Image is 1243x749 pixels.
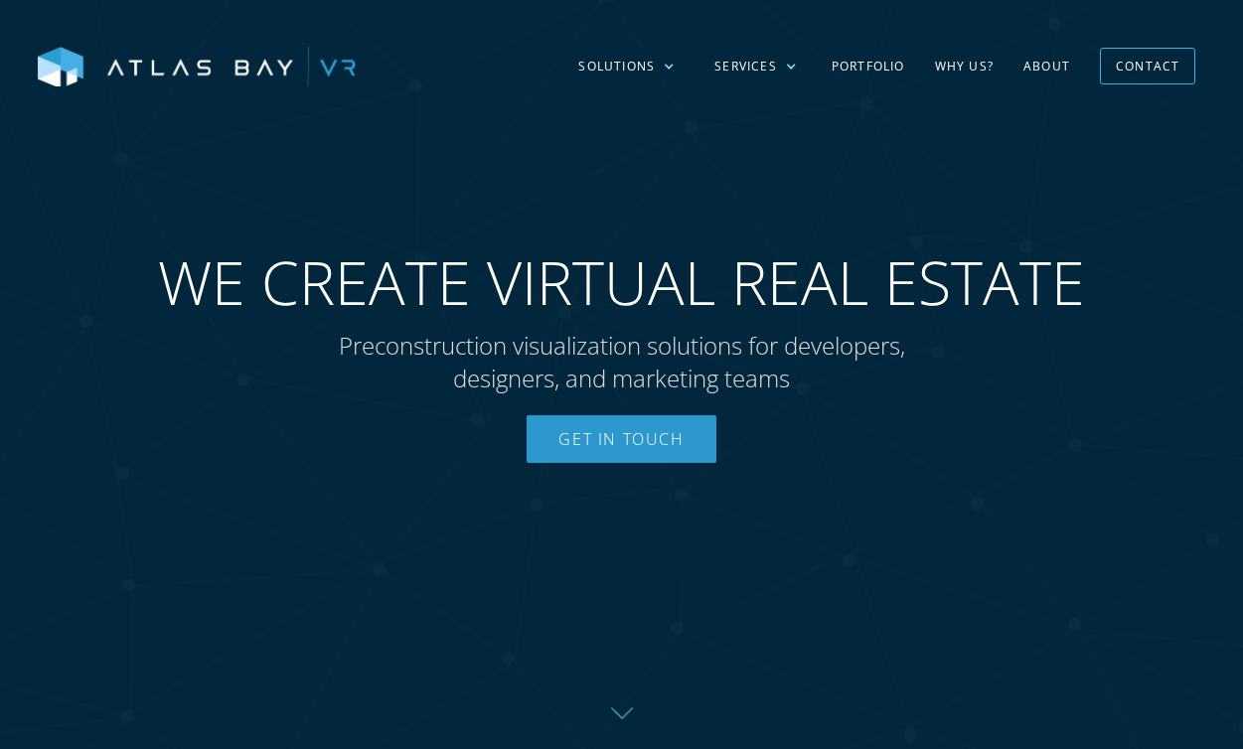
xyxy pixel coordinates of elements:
[527,415,715,463] a: Get In Touch
[1116,51,1179,81] div: Contact
[1009,38,1085,95] a: About
[611,707,633,719] img: Down further on page
[38,47,356,88] img: Atlas Bay VR Logo
[158,246,1085,319] span: WE CREATE VIRTUAL REAL ESTATE
[1100,48,1195,84] a: Contact
[920,38,1009,95] a: Why US?
[558,38,695,95] div: Solutions
[714,58,777,75] div: Services
[299,329,945,395] p: Preconstruction visualization solutions for developers, designers, and marketing teams
[578,58,655,75] div: Solutions
[695,38,817,95] div: Services
[817,38,920,95] a: Portfolio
